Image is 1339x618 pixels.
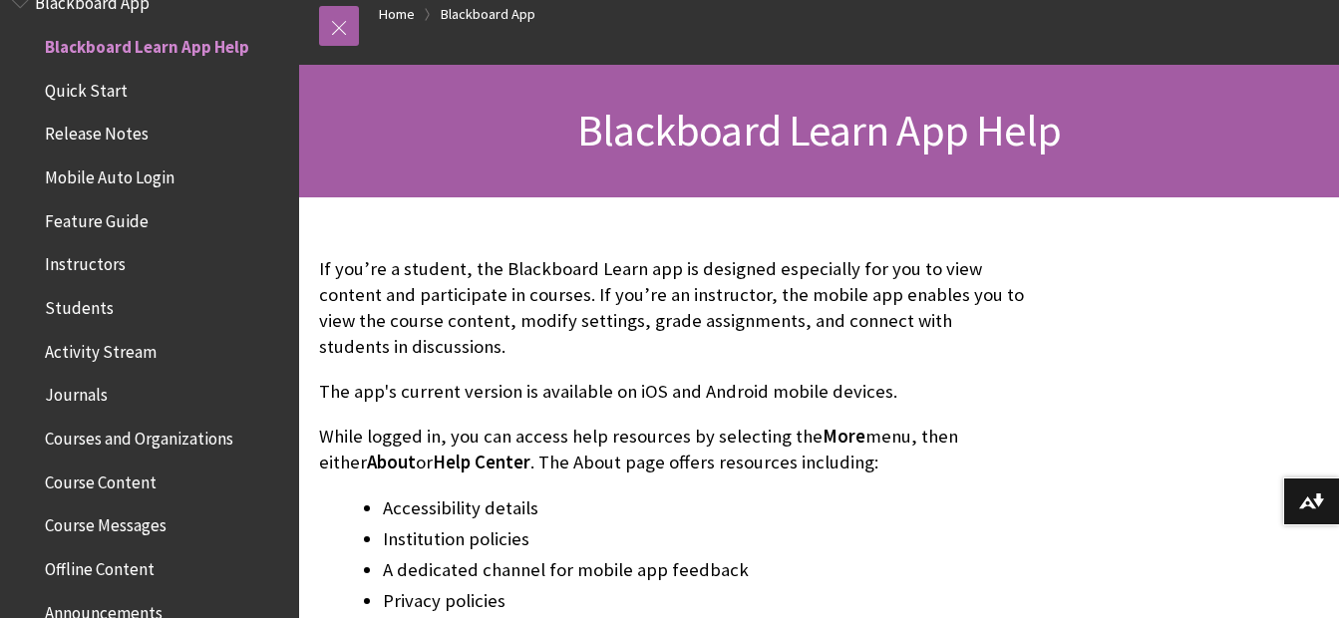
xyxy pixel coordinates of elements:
span: Course Content [45,465,157,492]
a: Home [379,2,415,27]
span: Course Messages [45,509,167,536]
li: Institution policies [383,525,1024,553]
span: Blackboard Learn App Help [45,30,249,57]
a: Blackboard App [441,2,535,27]
li: A dedicated channel for mobile app feedback [383,556,1024,584]
span: Mobile Auto Login [45,160,174,187]
span: Quick Start [45,74,128,101]
span: About [367,451,416,473]
span: Blackboard Learn App Help [577,103,1061,157]
span: More [823,425,865,448]
span: Activity Stream [45,335,157,362]
span: Release Notes [45,118,149,145]
span: Feature Guide [45,204,149,231]
span: Offline Content [45,552,155,579]
span: Instructors [45,248,126,275]
p: The app's current version is available on iOS and Android mobile devices. [319,379,1024,405]
p: While logged in, you can access help resources by selecting the menu, then either or . The About ... [319,424,1024,475]
span: Students [45,291,114,318]
span: Courses and Organizations [45,422,233,449]
li: Accessibility details [383,494,1024,522]
span: Journals [45,379,108,406]
span: Help Center [433,451,530,473]
p: If you’re a student, the Blackboard Learn app is designed especially for you to view content and ... [319,256,1024,361]
li: Privacy policies [383,587,1024,615]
